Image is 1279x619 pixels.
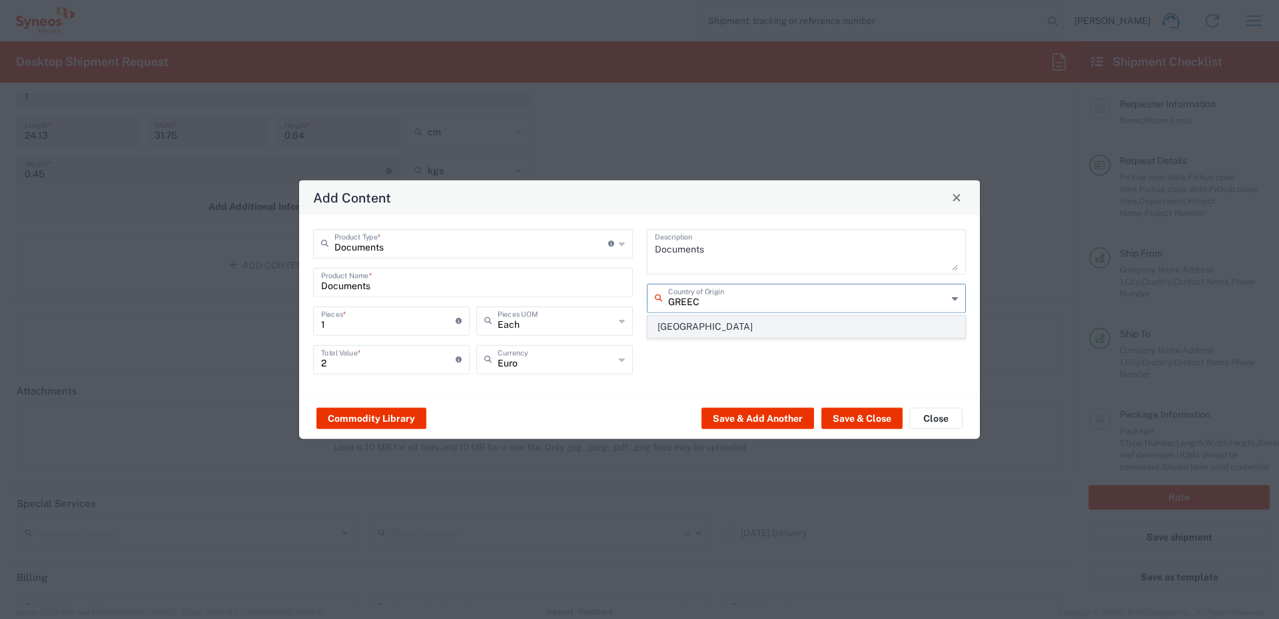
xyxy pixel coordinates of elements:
button: Save & Close [821,408,903,429]
span: [GEOGRAPHIC_DATA] [648,316,965,337]
button: Close [909,408,963,429]
button: Commodity Library [316,408,426,429]
button: Save & Add Another [701,408,814,429]
h4: Add Content [313,188,391,207]
button: Close [947,188,966,207]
